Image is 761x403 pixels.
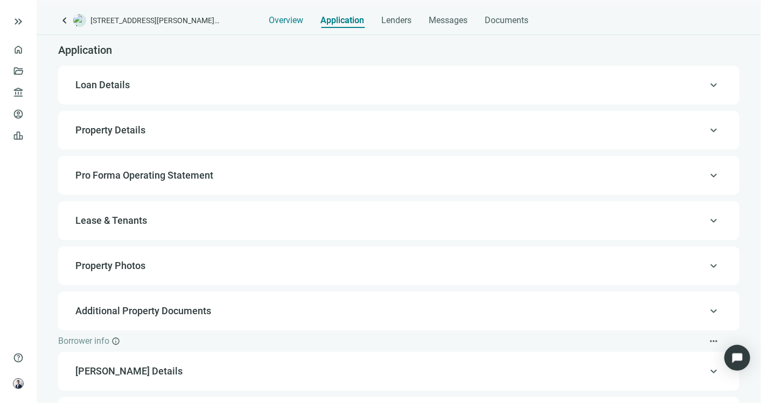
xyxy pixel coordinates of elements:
[13,87,20,98] span: account_balance
[58,14,71,27] a: keyboard_arrow_left
[75,124,145,136] span: Property Details
[708,336,719,347] span: more_horiz
[58,44,112,56] span: Application
[75,260,145,271] span: Property Photos
[429,15,468,25] span: Messages
[75,169,213,181] span: Pro Forma Operating Statement
[58,336,109,346] span: Borrower info
[12,15,25,28] button: keyboard_double_arrow_right
[111,337,120,345] span: info
[75,305,211,316] span: Additional Property Documents
[705,333,722,350] button: more_horiz
[90,15,220,26] span: [STREET_ADDRESS][PERSON_NAME][PERSON_NAME]
[75,215,147,226] span: Lease & Tenants
[485,15,529,26] span: Documents
[75,79,130,90] span: Loan Details
[269,15,304,26] span: Overview
[13,352,24,363] span: help
[13,379,23,388] img: avatar
[75,365,720,378] span: [PERSON_NAME] Details
[321,15,365,26] span: Application
[724,345,750,371] div: Open Intercom Messenger
[382,15,412,26] span: Lenders
[73,14,86,27] img: deal-logo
